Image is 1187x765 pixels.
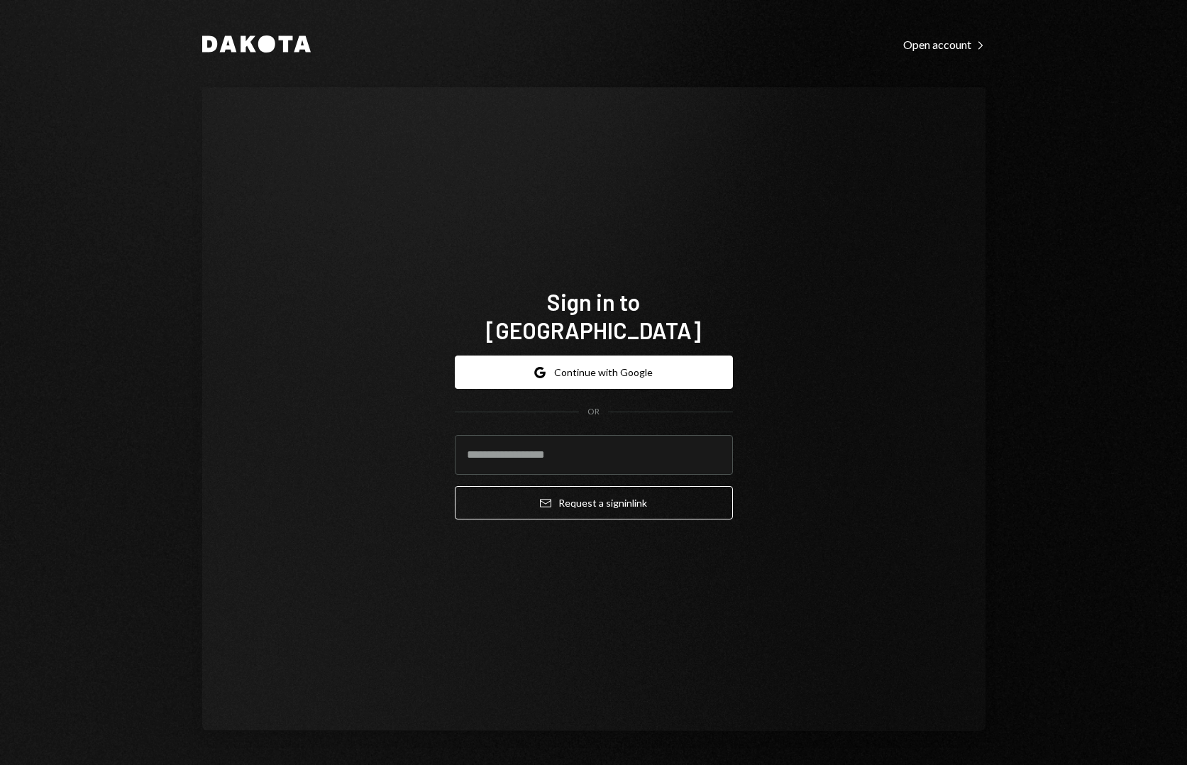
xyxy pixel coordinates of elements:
[455,486,733,519] button: Request a signinlink
[903,36,986,52] a: Open account
[587,406,600,418] div: OR
[455,356,733,389] button: Continue with Google
[903,38,986,52] div: Open account
[455,287,733,344] h1: Sign in to [GEOGRAPHIC_DATA]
